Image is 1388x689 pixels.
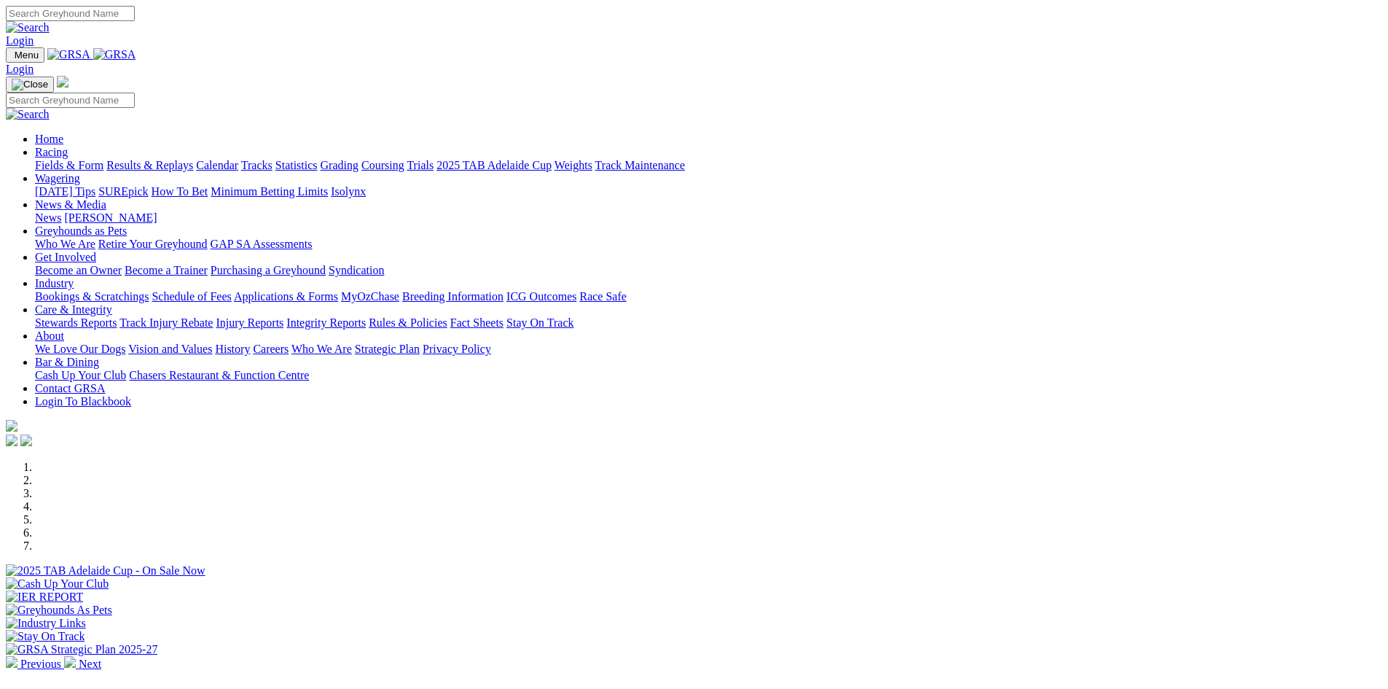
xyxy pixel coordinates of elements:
[506,316,573,329] a: Stay On Track
[275,159,318,171] a: Statistics
[35,146,68,158] a: Racing
[6,47,44,63] button: Toggle navigation
[106,159,193,171] a: Results & Replays
[6,435,17,446] img: facebook.svg
[35,159,1382,172] div: Racing
[579,290,626,303] a: Race Safe
[291,343,352,355] a: Who We Are
[369,316,447,329] a: Rules & Policies
[35,211,61,224] a: News
[6,420,17,432] img: logo-grsa-white.png
[6,577,109,591] img: Cash Up Your Club
[286,316,366,329] a: Integrity Reports
[6,658,64,670] a: Previous
[12,79,48,90] img: Close
[595,159,685,171] a: Track Maintenance
[6,591,83,604] img: IER REPORT
[241,159,272,171] a: Tracks
[152,290,231,303] a: Schedule of Fees
[423,343,491,355] a: Privacy Policy
[6,6,135,21] input: Search
[6,63,34,75] a: Login
[6,93,135,108] input: Search
[152,185,208,198] a: How To Bet
[196,159,238,171] a: Calendar
[35,343,125,355] a: We Love Our Dogs
[20,435,32,446] img: twitter.svg
[234,290,338,303] a: Applications & Forms
[35,369,1382,382] div: Bar & Dining
[35,303,112,316] a: Care & Integrity
[125,264,208,276] a: Become a Trainer
[6,604,112,617] img: Greyhounds As Pets
[35,198,106,211] a: News & Media
[215,343,250,355] a: History
[506,290,576,303] a: ICG Outcomes
[35,395,131,408] a: Login To Blackbook
[35,159,103,171] a: Fields & Form
[35,356,99,368] a: Bar & Dining
[35,316,117,329] a: Stewards Reports
[321,159,358,171] a: Grading
[211,264,326,276] a: Purchasing a Greyhound
[355,343,420,355] a: Strategic Plan
[341,290,399,303] a: MyOzChase
[35,290,149,303] a: Bookings & Scratchings
[402,290,503,303] a: Breeding Information
[64,656,76,668] img: chevron-right-pager-white.svg
[329,264,384,276] a: Syndication
[35,185,1382,198] div: Wagering
[253,343,289,355] a: Careers
[554,159,592,171] a: Weights
[35,264,1382,277] div: Get Involved
[35,343,1382,356] div: About
[6,108,50,121] img: Search
[64,658,101,670] a: Next
[6,564,205,577] img: 2025 TAB Adelaide Cup - On Sale Now
[35,133,63,145] a: Home
[47,48,90,61] img: GRSA
[35,369,126,381] a: Cash Up Your Club
[6,21,50,34] img: Search
[64,211,157,224] a: [PERSON_NAME]
[35,316,1382,330] div: Care & Integrity
[6,617,86,630] img: Industry Links
[331,185,366,198] a: Isolynx
[35,211,1382,225] div: News & Media
[93,48,136,61] img: GRSA
[6,34,34,47] a: Login
[98,185,148,198] a: SUREpick
[35,330,64,342] a: About
[6,77,54,93] button: Toggle navigation
[6,656,17,668] img: chevron-left-pager-white.svg
[35,382,105,394] a: Contact GRSA
[129,369,309,381] a: Chasers Restaurant & Function Centre
[436,159,552,171] a: 2025 TAB Adelaide Cup
[361,159,404,171] a: Coursing
[57,76,68,87] img: logo-grsa-white.png
[35,172,80,184] a: Wagering
[35,251,96,263] a: Get Involved
[128,343,212,355] a: Vision and Values
[35,238,1382,251] div: Greyhounds as Pets
[35,264,122,276] a: Become an Owner
[6,643,157,656] img: GRSA Strategic Plan 2025-27
[6,630,85,643] img: Stay On Track
[407,159,434,171] a: Trials
[119,316,213,329] a: Track Injury Rebate
[20,658,61,670] span: Previous
[216,316,283,329] a: Injury Reports
[35,185,95,198] a: [DATE] Tips
[35,277,74,289] a: Industry
[35,238,95,250] a: Who We Are
[98,238,208,250] a: Retire Your Greyhound
[450,316,503,329] a: Fact Sheets
[211,238,313,250] a: GAP SA Assessments
[211,185,328,198] a: Minimum Betting Limits
[79,658,101,670] span: Next
[35,225,127,237] a: Greyhounds as Pets
[35,290,1382,303] div: Industry
[15,50,39,61] span: Menu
